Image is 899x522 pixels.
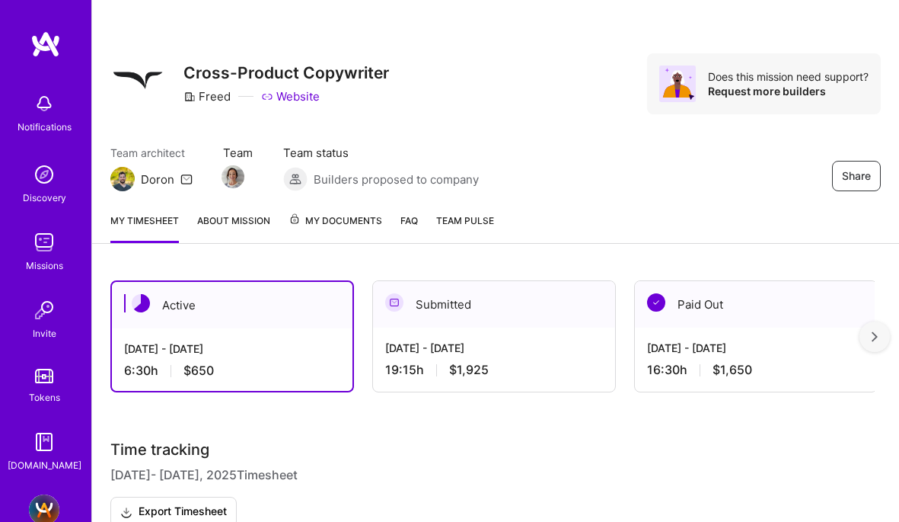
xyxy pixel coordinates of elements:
[832,161,881,191] button: Share
[124,341,340,357] div: [DATE] - [DATE]
[289,213,382,243] a: My Documents
[180,173,193,185] i: icon Mail
[110,213,179,243] a: My timesheet
[385,340,603,356] div: [DATE] - [DATE]
[436,213,494,243] a: Team Pulse
[659,66,696,102] img: Avatar
[283,167,308,191] img: Builders proposed to company
[436,215,494,226] span: Team Pulse
[223,164,243,190] a: Team Member Avatar
[110,440,209,460] span: Time tracking
[132,294,150,312] img: Active
[110,53,165,108] img: Company Logo
[35,369,53,383] img: tokens
[872,331,878,342] img: right
[708,69,869,84] div: Does this mission need support?
[26,258,63,274] div: Missions
[385,362,603,378] div: 19:15 h
[708,84,869,98] div: Request more builders
[635,281,877,328] div: Paid Out
[289,213,382,229] span: My Documents
[373,281,615,328] div: Submitted
[29,427,59,457] img: guide book
[29,88,59,119] img: bell
[183,63,389,82] h3: Cross-Product Copywriter
[18,119,72,135] div: Notifications
[842,168,871,184] span: Share
[314,171,479,187] span: Builders proposed to company
[197,213,270,243] a: About Mission
[29,159,59,190] img: discovery
[183,91,196,103] i: icon CompanyGray
[283,145,479,161] span: Team status
[30,30,61,58] img: logo
[647,362,865,378] div: 16:30 h
[29,389,60,405] div: Tokens
[8,457,81,473] div: [DOMAIN_NAME]
[29,295,59,325] img: Invite
[222,165,244,188] img: Team Member Avatar
[29,227,59,258] img: teamwork
[183,363,214,379] span: $650
[141,171,174,187] div: Doron
[223,145,253,161] span: Team
[23,190,66,206] div: Discovery
[647,293,665,312] img: Paid Out
[124,363,340,379] div: 6:30 h
[110,145,193,161] span: Team architect
[183,88,231,104] div: Freed
[261,88,320,104] a: Website
[110,466,298,485] span: [DATE] - [DATE] , 2025 Timesheet
[449,362,489,378] span: $1,925
[400,213,418,243] a: FAQ
[112,282,352,328] div: Active
[385,293,403,312] img: Submitted
[713,362,752,378] span: $1,650
[647,340,865,356] div: [DATE] - [DATE]
[110,167,135,191] img: Team Architect
[120,504,132,520] i: icon Download
[33,325,56,341] div: Invite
